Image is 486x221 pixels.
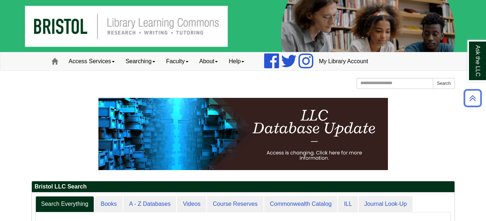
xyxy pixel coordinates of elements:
a: Course Reserves [207,196,263,212]
h2: Bristol LLC Search [32,181,455,192]
img: HTML tutorial [98,98,388,170]
a: Search Everything [35,196,94,212]
a: Videos [177,196,206,212]
a: Journal Look-Up [359,196,413,212]
a: A - Z Databases [123,196,177,212]
a: My Library Account [313,52,373,70]
a: ILL [338,196,358,212]
button: Search [433,78,455,89]
a: Help [223,52,250,70]
a: Searching [120,52,161,70]
a: Commonwealth Catalog [264,196,338,212]
a: Back to Top [461,93,484,103]
a: Faculty [161,52,194,70]
a: Books [95,196,122,212]
a: Access Services [63,52,120,70]
a: About [194,52,224,70]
